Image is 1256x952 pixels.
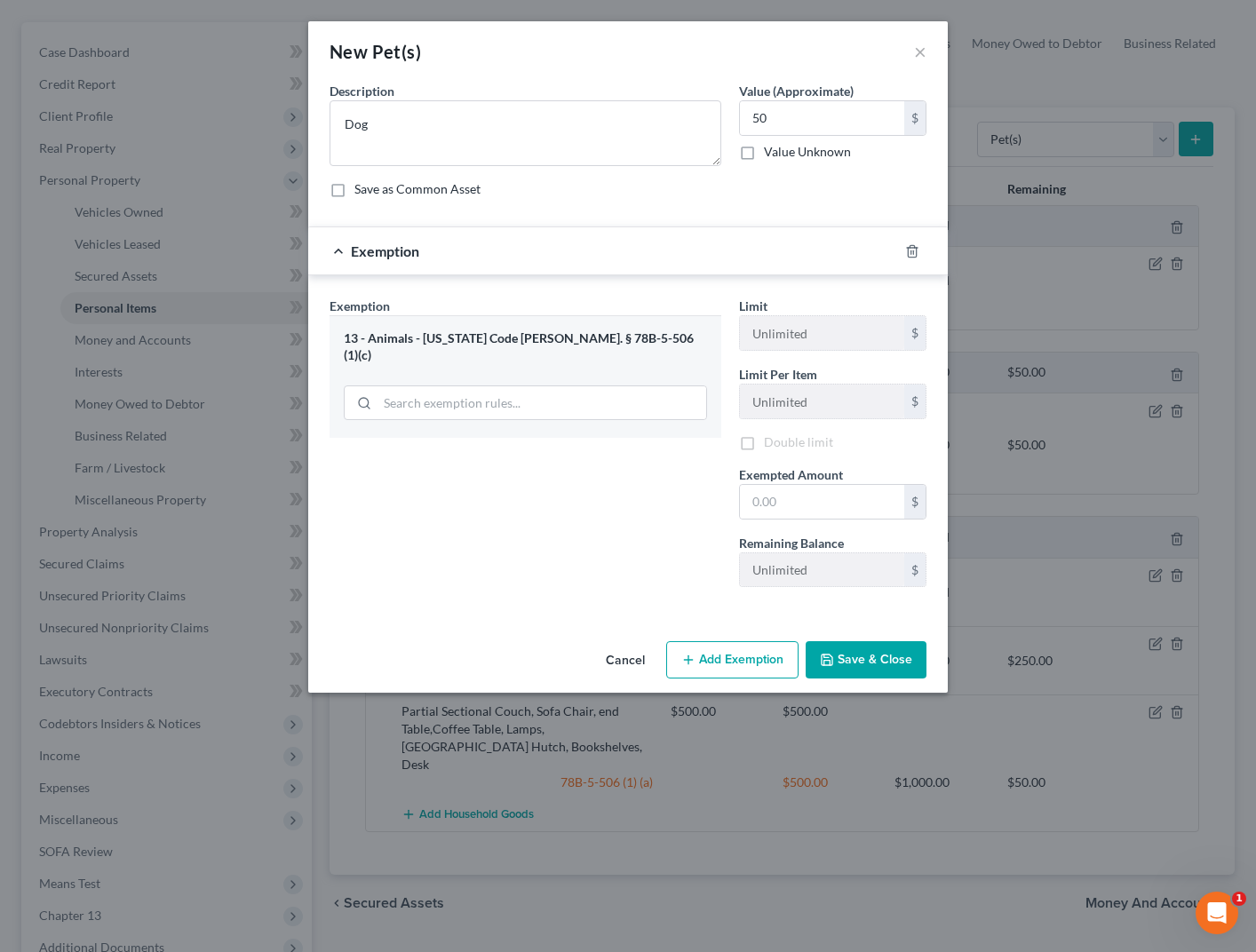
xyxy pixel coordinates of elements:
input: -- [740,316,904,350]
span: Exempted Amount [739,467,843,482]
span: 1 [1232,892,1246,906]
label: Value (Approximate) [739,82,854,100]
button: Cancel [592,643,659,678]
label: Limit Per Item [739,365,817,384]
input: -- [740,553,904,587]
button: × [914,41,926,62]
input: 0.00 [740,485,904,519]
button: Add Exemption [666,641,799,678]
div: $ [904,101,926,135]
div: $ [904,553,926,587]
iframe: Intercom live chat [1196,892,1238,934]
span: Exemption [351,242,419,259]
label: Value Unknown [764,143,851,161]
div: $ [904,316,926,350]
input: 0.00 [740,101,904,135]
div: 13 - Animals - [US_STATE] Code [PERSON_NAME]. § 78B-5-506 (1)(c) [344,330,707,363]
div: $ [904,385,926,418]
label: Double limit [764,433,833,451]
button: Save & Close [806,641,926,678]
span: Limit [739,298,767,313]
div: New Pet(s) [330,39,421,64]
label: Save as Common Asset [354,180,481,198]
input: -- [740,385,904,418]
label: Remaining Balance [739,534,844,552]
div: $ [904,485,926,519]
input: Search exemption rules... [378,386,706,420]
span: Description [330,83,394,99]
span: Exemption [330,298,390,313]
